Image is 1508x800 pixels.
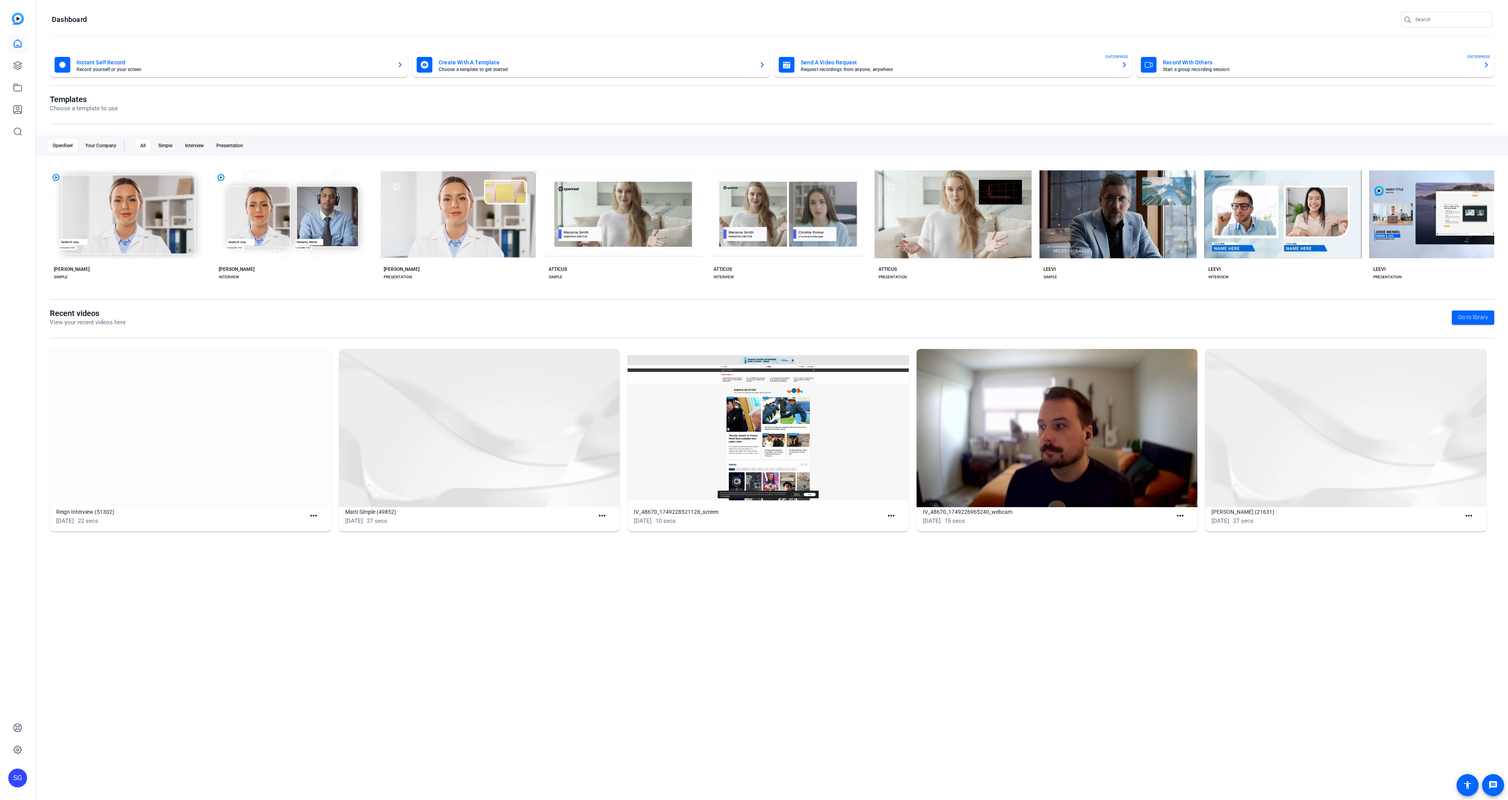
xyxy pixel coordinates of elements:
[439,67,753,72] mat-card-subtitle: Choose a template to get started
[634,517,652,524] span: [DATE]
[48,139,77,152] div: OpenReel
[8,769,27,787] div: SG
[384,266,419,272] div: [PERSON_NAME]
[1163,67,1477,72] mat-card-subtitle: Start a group recording session
[1175,511,1185,521] mat-icon: more_horiz
[345,517,363,524] span: [DATE]
[50,309,126,318] h1: Recent videos
[878,274,907,280] div: PRESENTATION
[1163,58,1477,67] mat-card-title: Record With Others
[309,511,318,521] mat-icon: more_horiz
[1212,507,1461,517] h1: [PERSON_NAME] (21631)
[219,274,239,280] div: INTERVIEW
[12,13,24,25] img: blue-gradient.svg
[923,507,1172,517] h1: IV_48670_1749226965240_webcam
[1458,313,1488,321] span: Go to library
[1105,54,1128,60] span: ENTERPRISE
[1233,517,1254,524] span: 27 secs
[1208,266,1221,272] div: LEEVI
[78,517,98,524] span: 22 secs
[81,139,121,152] div: Your Company
[50,349,331,507] img: Reign Interview (51302)
[886,511,896,521] mat-icon: more_horiz
[52,15,87,24] h1: Dashboard
[801,67,1115,72] mat-card-subtitle: Request recordings from anyone, anywhere
[54,266,90,272] div: [PERSON_NAME]
[1136,52,1494,77] button: Record With OthersStart a group recording sessionENTERPRISE
[944,517,965,524] span: 15 secs
[549,274,562,280] div: SIMPLE
[339,349,620,507] img: Matti Simple (49852)
[439,58,753,67] mat-card-title: Create With A Template
[1043,274,1057,280] div: SIMPLE
[917,349,1198,507] img: IV_48670_1749226965240_webcam
[549,266,567,272] div: ATTICUS
[77,67,391,72] mat-card-subtitle: Record yourself or your screen
[1212,517,1229,524] span: [DATE]
[1373,266,1385,272] div: LEEVI
[1373,274,1402,280] div: PRESENTATION
[774,52,1132,77] button: Send A Video RequestRequest recordings from anyone, anywhereENTERPRISE
[77,58,391,67] mat-card-title: Instant Self Record
[1415,15,1486,24] input: Search
[1452,311,1494,325] a: Go to library
[801,58,1115,67] mat-card-title: Send A Video Request
[219,266,254,272] div: [PERSON_NAME]
[50,318,126,327] p: View your recent videos here
[50,52,408,77] button: Instant Self RecordRecord yourself or your screen
[345,507,595,517] h1: Matti Simple (49852)
[1043,266,1056,272] div: LEEVI
[54,274,68,280] div: SIMPLE
[50,104,118,113] p: Choose a template to use
[1463,780,1472,790] mat-icon: accessibility
[714,274,734,280] div: INTERVIEW
[212,139,248,152] div: Presentation
[1464,511,1474,521] mat-icon: more_horiz
[714,266,732,272] div: ATTICUS
[628,349,909,507] img: IV_48670_1749228521128_screen
[412,52,770,77] button: Create With A TemplateChoose a template to get started
[1468,54,1490,60] span: ENTERPRISE
[1208,274,1229,280] div: INTERVIEW
[597,511,607,521] mat-icon: more_horiz
[154,139,177,152] div: Simple
[384,274,412,280] div: PRESENTATION
[56,507,306,517] h1: Reign Interview (51302)
[655,517,676,524] span: 10 secs
[923,517,941,524] span: [DATE]
[180,139,209,152] div: Interview
[1205,349,1486,507] img: Matti Simple (21631)
[367,517,387,524] span: 27 secs
[56,517,74,524] span: [DATE]
[135,139,150,152] div: All
[1488,780,1498,790] mat-icon: message
[50,95,118,104] h1: Templates
[878,266,897,272] div: ATTICUS
[634,507,883,517] h1: IV_48670_1749228521128_screen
